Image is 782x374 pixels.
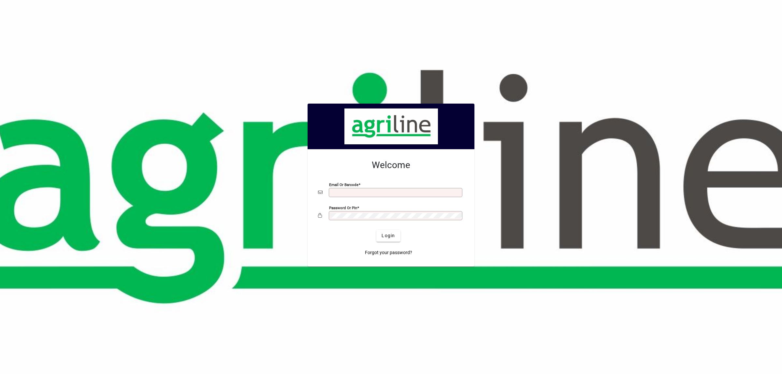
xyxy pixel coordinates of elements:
[376,230,400,242] button: Login
[382,232,395,239] span: Login
[362,247,415,259] a: Forgot your password?
[318,160,464,171] h2: Welcome
[329,205,357,210] mat-label: Password or Pin
[329,182,358,187] mat-label: Email or Barcode
[365,249,412,256] span: Forgot your password?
